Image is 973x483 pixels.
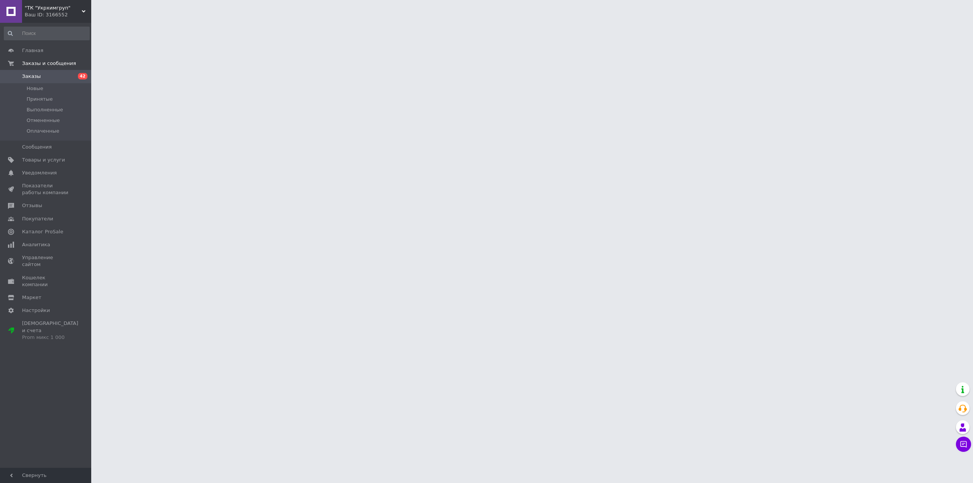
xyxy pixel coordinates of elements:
span: Товары и услуги [22,157,65,163]
span: Выполненные [27,106,63,113]
span: Показатели работы компании [22,182,70,196]
span: Настройки [22,307,50,314]
span: "ТК "Укрхимгруп" [25,5,82,11]
input: Поиск [4,27,90,40]
button: Чат с покупателем [956,437,971,452]
div: Ваш ID: 3166552 [25,11,91,18]
span: Главная [22,47,43,54]
span: [DEMOGRAPHIC_DATA] и счета [22,320,78,341]
span: Сообщения [22,144,52,150]
span: Отмененные [27,117,60,124]
span: Новые [27,85,43,92]
span: Маркет [22,294,41,301]
span: Покупатели [22,215,53,222]
span: Отзывы [22,202,42,209]
span: Принятые [27,96,53,103]
span: Уведомления [22,169,57,176]
span: Заказы [22,73,41,80]
span: Кошелек компании [22,274,70,288]
span: Заказы и сообщения [22,60,76,67]
span: Оплаченные [27,128,59,135]
div: Prom микс 1 000 [22,334,78,341]
span: Аналитика [22,241,50,248]
span: Управление сайтом [22,254,70,268]
span: 42 [78,73,87,79]
span: Каталог ProSale [22,228,63,235]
